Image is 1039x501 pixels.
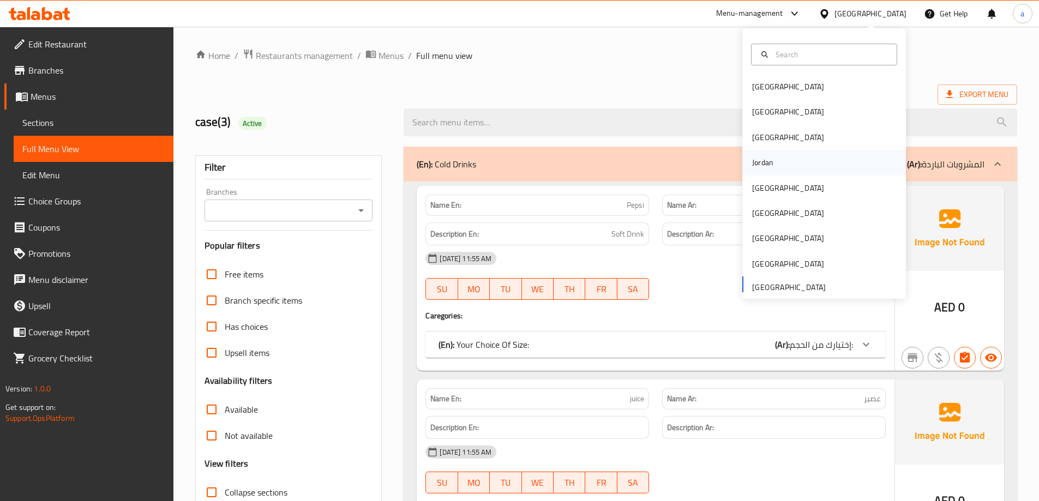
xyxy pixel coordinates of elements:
span: [DATE] 11:55 AM [435,447,496,457]
span: Edit Menu [22,168,165,182]
b: (Ar): [775,336,790,353]
li: / [235,49,238,62]
button: WE [522,278,554,300]
span: WE [526,281,549,297]
b: (En): [417,156,433,172]
span: Soft Drink [611,227,644,241]
button: TH [554,278,585,300]
a: Edit Menu [14,162,173,188]
a: Menus [4,83,173,110]
a: Branches [4,57,173,83]
span: Sections [22,116,165,129]
span: Free items [225,268,263,281]
li: / [357,49,361,62]
span: Pepsi [627,200,644,211]
button: SA [617,472,649,493]
button: FR [585,278,617,300]
a: Coupons [4,214,173,240]
span: Menu disclaimer [28,273,165,286]
a: Menu disclaimer [4,267,173,293]
input: search [404,108,1017,136]
span: Upsell [28,299,165,312]
span: 1.0.0 [34,382,51,396]
span: juice [630,393,644,405]
span: FR [590,475,612,491]
span: AED [934,297,956,318]
div: [GEOGRAPHIC_DATA] [752,232,824,244]
a: Support.OpsPlatform [5,411,75,425]
span: Version: [5,382,32,396]
button: Has choices [954,347,976,369]
nav: breadcrumb [195,49,1017,63]
a: Grocery Checklist [4,345,173,371]
span: FR [590,281,612,297]
div: (En): Cold Drinks(Ar):المشروبات الباردة [404,147,1017,182]
a: Menus [365,49,404,63]
p: Cold Drinks [417,158,476,171]
span: Edit Restaurant [28,38,165,51]
a: Full Menu View [14,136,173,162]
span: Branch specific items [225,294,302,307]
span: Has choices [225,320,268,333]
button: MO [458,472,490,493]
p: المشروبات الباردة [907,158,984,171]
span: Full Menu View [22,142,165,155]
img: Ae5nvW7+0k+MAAAAAElFTkSuQmCC [895,186,1004,271]
h3: Availability filters [205,375,273,387]
span: TH [558,475,581,491]
div: [GEOGRAPHIC_DATA] [752,182,824,194]
div: Active [238,117,267,130]
strong: Name En: [430,393,461,405]
button: SU [425,472,458,493]
span: Menus [31,90,165,103]
strong: Description En: [430,227,479,241]
span: Branches [28,64,165,77]
strong: Description Ar: [667,421,714,434]
span: SU [430,281,453,297]
span: Restaurants management [256,49,353,62]
p: Your Choice Of Size: [439,338,529,351]
span: WE [526,475,549,491]
div: (En): Your Choice Of Size:(Ar):إختيارك من الحجم: [425,331,886,358]
a: Home [195,49,230,62]
span: 0 [958,297,965,318]
span: Active [238,118,267,129]
strong: Name Ar: [667,393,696,405]
div: Menu-management [716,7,783,20]
button: WE [522,472,554,493]
span: Choice Groups [28,195,165,208]
span: SA [622,475,645,491]
span: Coverage Report [28,325,165,339]
span: TU [494,475,517,491]
span: Menus [379,49,404,62]
button: SA [617,278,649,300]
button: FR [585,472,617,493]
span: Export Menu [946,88,1008,101]
span: a [1020,8,1024,20]
span: Available [225,403,258,416]
span: Not available [225,429,273,442]
h3: Popular filters [205,239,373,252]
div: Filter [205,156,373,179]
strong: Name En: [430,200,461,211]
button: MO [458,278,490,300]
li: / [408,49,412,62]
span: TU [494,281,517,297]
a: Edit Restaurant [4,31,173,57]
input: Search [771,49,890,61]
span: Promotions [28,247,165,260]
span: Upsell items [225,346,269,359]
a: Sections [14,110,173,136]
span: SU [430,475,453,491]
span: Full menu view [416,49,472,62]
span: MO [463,475,485,491]
span: عصير [864,393,881,405]
span: Collapse sections [225,486,287,499]
h2: case(3) [195,114,391,130]
span: Get support on: [5,400,56,414]
span: MO [463,281,485,297]
h4: Caregories: [425,310,886,321]
div: [GEOGRAPHIC_DATA] [752,258,824,270]
a: Choice Groups [4,188,173,214]
div: [GEOGRAPHIC_DATA] [752,81,824,93]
